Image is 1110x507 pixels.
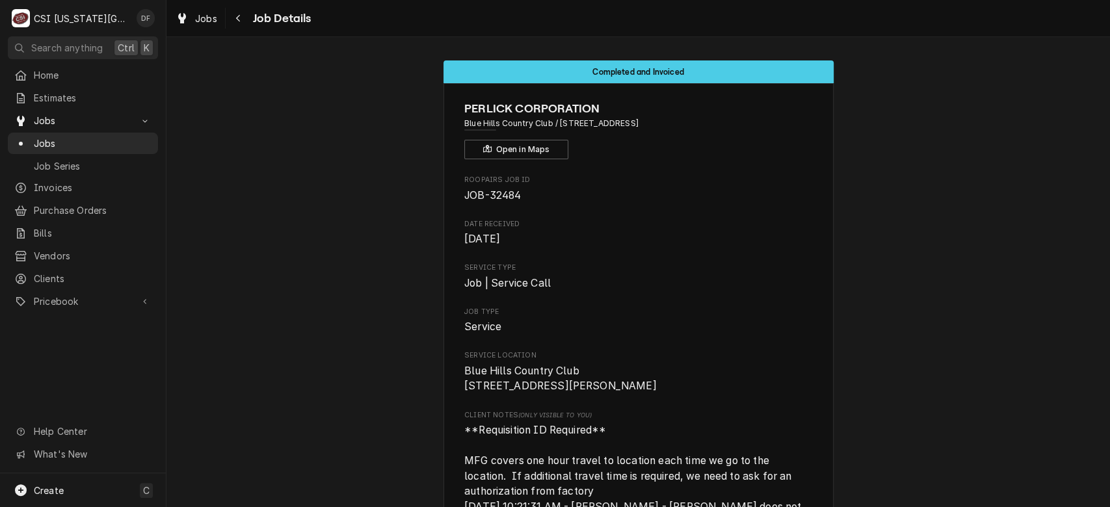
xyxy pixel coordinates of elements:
[34,249,152,263] span: Vendors
[34,136,152,150] span: Jobs
[195,12,217,25] span: Jobs
[464,219,812,229] span: Date Received
[34,203,152,217] span: Purchase Orders
[518,411,592,419] span: (Only Visible to You)
[464,189,521,201] span: JOB-32484
[8,291,158,312] a: Go to Pricebook
[8,133,158,154] a: Jobs
[137,9,155,27] div: David Fannin's Avatar
[34,12,129,25] div: CSI [US_STATE][GEOGRAPHIC_DATA]
[34,159,152,173] span: Job Series
[464,118,812,129] span: Address
[34,294,132,308] span: Pricebook
[464,350,812,361] span: Service Location
[34,68,152,82] span: Home
[8,245,158,266] a: Vendors
[249,10,311,27] span: Job Details
[8,443,158,465] a: Go to What's New
[464,410,812,421] span: Client Notes
[464,307,812,317] span: Job Type
[464,363,812,394] span: Service Location
[34,272,152,285] span: Clients
[170,8,222,29] a: Jobs
[8,36,158,59] button: Search anythingCtrlK
[8,200,158,221] a: Purchase Orders
[34,114,132,127] span: Jobs
[464,320,501,333] span: Service
[8,421,158,442] a: Go to Help Center
[464,188,812,203] span: Roopairs Job ID
[464,350,812,394] div: Service Location
[8,177,158,198] a: Invoices
[8,155,158,177] a: Job Series
[137,9,155,27] div: DF
[592,68,684,76] span: Completed and Invoiced
[464,276,812,291] span: Service Type
[464,277,551,289] span: Job | Service Call
[464,140,568,159] button: Open in Maps
[464,219,812,247] div: Date Received
[464,319,812,335] span: Job Type
[464,263,812,291] div: Service Type
[34,447,150,461] span: What's New
[8,64,158,86] a: Home
[34,485,64,496] span: Create
[12,9,30,27] div: C
[31,41,103,55] span: Search anything
[464,307,812,335] div: Job Type
[8,87,158,109] a: Estimates
[34,424,150,438] span: Help Center
[8,222,158,244] a: Bills
[12,9,30,27] div: CSI Kansas City's Avatar
[464,365,657,393] span: Blue Hills Country Club [STREET_ADDRESS][PERSON_NAME]
[34,91,152,105] span: Estimates
[464,175,812,203] div: Roopairs Job ID
[34,181,152,194] span: Invoices
[464,263,812,273] span: Service Type
[8,268,158,289] a: Clients
[464,100,812,159] div: Client Information
[8,110,158,131] a: Go to Jobs
[464,175,812,185] span: Roopairs Job ID
[118,41,135,55] span: Ctrl
[34,226,152,240] span: Bills
[464,100,812,118] span: Name
[143,484,150,497] span: C
[443,60,834,83] div: Status
[144,41,150,55] span: K
[228,8,249,29] button: Navigate back
[464,233,500,245] span: [DATE]
[464,231,812,247] span: Date Received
